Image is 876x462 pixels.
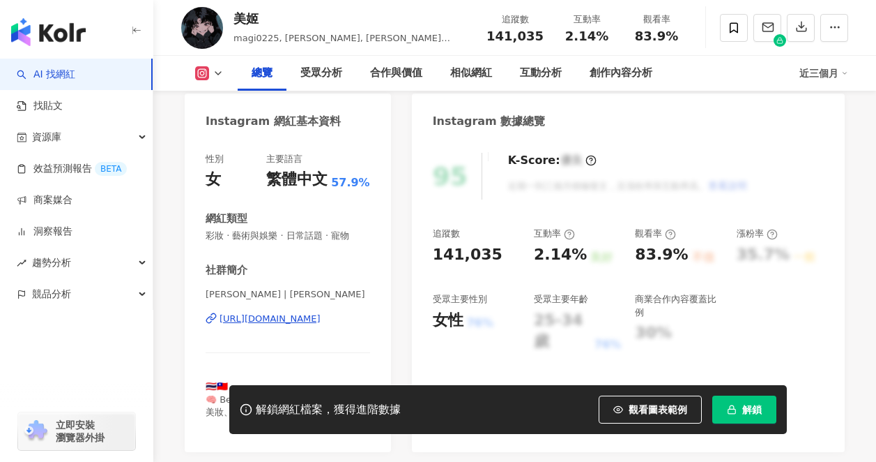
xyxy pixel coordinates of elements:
[22,420,49,442] img: chrome extension
[520,65,562,82] div: 互動分析
[742,404,762,415] span: 解鎖
[11,18,86,46] img: logo
[266,153,302,165] div: 主要語言
[799,62,848,84] div: 近三個月
[630,13,683,27] div: 觀看率
[450,65,492,82] div: 相似網紅
[599,396,702,424] button: 觀看圖表範例
[486,29,544,43] span: 141,035
[534,244,587,266] div: 2.14%
[206,153,224,165] div: 性別
[17,193,72,207] a: 商案媒合
[17,225,72,239] a: 洞察報告
[32,247,71,278] span: 趨勢分析
[534,228,575,240] div: 互動率
[433,244,502,266] div: 141,035
[220,313,321,325] div: [URL][DOMAIN_NAME]
[565,29,608,43] span: 2.14%
[534,293,588,306] div: 受眾主要年齡
[737,228,778,240] div: 漲粉率
[300,65,342,82] div: 受眾分析
[629,404,687,415] span: 觀看圖表範例
[233,10,471,27] div: 美姬
[433,310,463,331] div: 女性
[560,13,613,27] div: 互動率
[56,419,105,444] span: 立即安裝 瀏覽器外掛
[206,230,370,242] span: 彩妝 · 藝術與娛樂 · 日常話題 · 寵物
[233,33,450,57] span: magi0225, [PERSON_NAME], [PERSON_NAME]([PERSON_NAME]）
[18,412,135,450] a: chrome extension立即安裝 瀏覽器外掛
[17,162,127,176] a: 效益預測報告BETA
[433,228,460,240] div: 追蹤數
[635,228,676,240] div: 觀看率
[635,29,678,43] span: 83.9%
[206,263,247,278] div: 社群簡介
[17,258,26,268] span: rise
[206,288,370,301] span: [PERSON_NAME] | [PERSON_NAME]
[266,169,328,191] div: 繁體中文
[206,169,221,191] div: 女
[206,211,247,226] div: 網紅類型
[181,7,223,49] img: KOL Avatar
[635,244,688,266] div: 83.9%
[590,65,652,82] div: 創作內容分析
[17,68,75,82] a: searchAI 找網紅
[32,121,61,153] span: 資源庫
[32,278,71,310] span: 競品分析
[635,293,722,318] div: 商業合作內容覆蓋比例
[508,153,597,168] div: K-Score :
[712,396,776,424] button: 解鎖
[433,293,487,306] div: 受眾主要性別
[256,403,401,417] div: 解鎖網紅檔案，獲得進階數據
[331,175,370,191] span: 57.9%
[206,381,339,442] span: 🇹🇭🇹🇼 🧠 Beauty & Creepy🫀💄 美妝、獵奇 玩玩玩🖤🩶🤍🩶 📪商業洽談 [EMAIL_ADDRESS][DOMAIN_NAME]
[17,99,63,113] a: 找貼文
[252,65,272,82] div: 總覽
[206,114,341,129] div: Instagram 網紅基本資料
[206,313,370,325] a: [URL][DOMAIN_NAME]
[370,65,422,82] div: 合作與價值
[433,114,546,129] div: Instagram 數據總覽
[486,13,544,27] div: 追蹤數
